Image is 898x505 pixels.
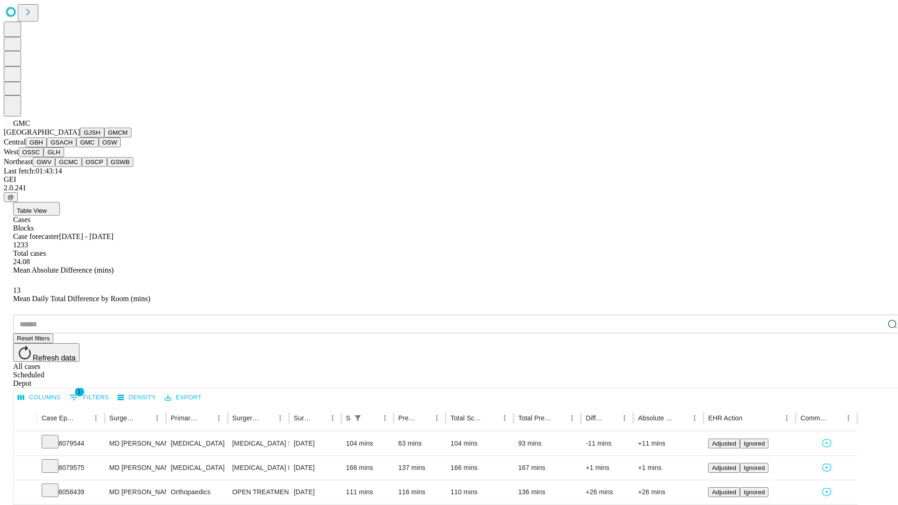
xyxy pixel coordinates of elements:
div: Total Predicted Duration [518,414,552,422]
button: Menu [378,411,391,425]
span: Last fetch: 01:43:14 [4,167,62,175]
div: +26 mins [638,480,699,504]
div: 2.0.241 [4,184,894,192]
div: 167 mins [518,456,577,480]
button: GSWB [107,157,134,167]
button: Sort [76,411,89,425]
button: Sort [552,411,565,425]
div: [MEDICAL_DATA] [171,432,223,455]
div: Absolute Difference [638,414,674,422]
button: Sort [199,411,212,425]
div: MD [PERSON_NAME] [PERSON_NAME] [109,480,161,504]
button: Select columns [15,390,63,405]
button: Show filters [67,390,111,405]
div: Surgeon Name [109,414,137,422]
span: Adjusted [712,440,736,447]
button: Ignored [740,463,768,473]
button: Sort [313,411,326,425]
div: [DATE] [294,432,337,455]
button: Sort [261,411,274,425]
span: Mean Absolute Difference (mins) [13,266,114,274]
span: Mean Daily Total Difference by Room (mins) [13,295,150,303]
div: +11 mins [638,432,699,455]
button: GBH [26,137,47,147]
button: GMCM [104,128,131,137]
div: 137 mins [398,456,442,480]
div: Primary Service [171,414,198,422]
span: Central [4,138,26,146]
button: Expand [18,484,32,501]
span: Table View [17,207,47,214]
div: 166 mins [346,456,389,480]
button: Menu [565,411,579,425]
div: Surgery Name [232,414,260,422]
button: Adjusted [708,439,740,448]
div: MD [PERSON_NAME] [PERSON_NAME] Md [109,456,161,480]
div: [DATE] [294,456,337,480]
button: Menu [688,411,701,425]
button: OSW [99,137,121,147]
div: GEI [4,175,894,184]
div: MD [PERSON_NAME] A Md [109,432,161,455]
button: Menu [842,411,855,425]
span: 13 [13,286,21,294]
div: 166 mins [450,456,509,480]
div: 93 mins [518,432,577,455]
div: +1 mins [638,456,699,480]
span: Reset filters [17,335,50,342]
button: GSACH [47,137,76,147]
button: Expand [18,460,32,476]
button: Menu [498,411,511,425]
div: 104 mins [450,432,509,455]
button: Ignored [740,439,768,448]
button: Menu [430,411,443,425]
div: [MEDICAL_DATA] DIAGNOSTIC [232,456,284,480]
div: 8058439 [42,480,100,504]
button: Menu [780,411,793,425]
span: Adjusted [712,464,736,471]
div: +26 mins [586,480,629,504]
div: -11 mins [586,432,629,455]
div: 110 mins [450,480,509,504]
span: Case forecaster [13,232,59,240]
span: 1 [75,387,84,397]
span: @ [7,194,14,201]
button: GLH [43,147,64,157]
div: EHR Action [708,414,742,422]
div: Comments [800,414,827,422]
div: 116 mins [398,480,442,504]
button: Reset filters [13,333,53,343]
button: Export [162,390,204,405]
span: 24.08 [13,258,30,266]
button: Table View [13,202,60,216]
button: Menu [89,411,102,425]
button: Adjusted [708,487,740,497]
button: @ [4,192,18,202]
button: Expand [18,436,32,452]
div: Difference [586,414,604,422]
button: Refresh data [13,343,80,362]
div: [DATE] [294,480,337,504]
button: Menu [151,411,164,425]
span: [GEOGRAPHIC_DATA] [4,128,80,136]
div: Orthopaedics [171,480,223,504]
span: Refresh data [33,354,76,362]
button: OSSC [19,147,44,157]
button: Menu [274,411,287,425]
span: Ignored [744,440,765,447]
button: GMC [76,137,98,147]
button: Menu [212,411,225,425]
div: 8079544 [42,432,100,455]
button: GWV [33,157,55,167]
span: 1233 [13,241,28,249]
div: Case Epic Id [42,414,75,422]
div: 1 active filter [351,411,364,425]
span: [DATE] - [DATE] [59,232,113,240]
div: OPEN TREATMENT PROXIMAL [MEDICAL_DATA] UNICONDYLAR [232,480,284,504]
button: Sort [485,411,498,425]
span: Ignored [744,489,765,496]
button: Sort [605,411,618,425]
button: Sort [675,411,688,425]
button: Ignored [740,487,768,497]
div: 104 mins [346,432,389,455]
